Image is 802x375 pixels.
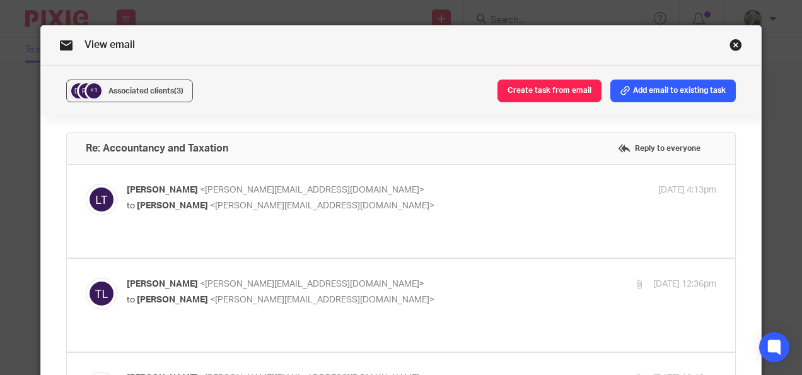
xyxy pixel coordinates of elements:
p: [DATE] 4:13pm [658,184,716,197]
img: svg%3E [86,278,117,309]
a: Close this dialog window [729,39,742,56]
span: [PERSON_NAME] [137,295,208,304]
span: [PERSON_NAME] [137,201,208,210]
button: +1 Associated clients(3) [66,80,193,102]
span: View email [84,40,135,50]
h4: Re: Accountancy and Taxation [86,142,228,155]
span: to [127,201,135,210]
span: [PERSON_NAME] [127,280,198,289]
span: <[PERSON_NAME][EMAIL_ADDRESS][DOMAIN_NAME]> [210,295,434,304]
span: <[PERSON_NAME][EMAIL_ADDRESS][DOMAIN_NAME]> [200,280,424,289]
button: Add email to existing task [610,80,736,102]
span: <[PERSON_NAME][EMAIL_ADDRESS][DOMAIN_NAME]> [210,201,434,210]
img: svg%3E [86,184,117,215]
p: [DATE] 12:36pm [653,278,716,291]
div: +1 [86,83,102,98]
img: svg%3E [77,81,96,100]
span: to [127,295,135,304]
span: Associated clients [108,87,183,95]
span: [PERSON_NAME] [127,186,198,194]
img: svg%3E [69,81,88,100]
span: (3) [174,87,183,95]
button: Create task from email [497,80,601,102]
span: <[PERSON_NAME][EMAIL_ADDRESS][DOMAIN_NAME]> [200,186,424,194]
label: Reply to everyone [615,139,704,158]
